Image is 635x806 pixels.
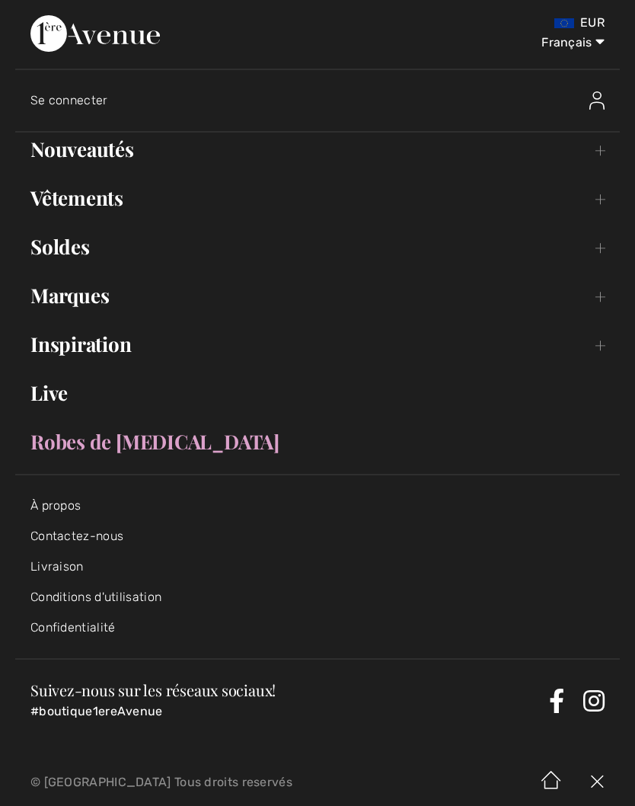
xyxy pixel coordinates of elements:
a: Confidentialité [30,620,116,635]
a: Instagram [583,689,605,713]
p: #boutique1ereAvenue [30,704,543,719]
a: Se connecterSe connecter [30,76,620,125]
a: Soldes [15,230,620,264]
img: 1ère Avenue [30,15,160,52]
p: © [GEOGRAPHIC_DATA] Tous droits reservés [30,777,375,788]
h3: Suivez-nous sur les réseaux sociaux! [30,683,543,698]
a: Nouveautés [15,133,620,166]
a: Contactez-nous [30,529,123,543]
div: EUR [375,15,605,30]
a: Marques [15,279,620,312]
a: Robes de [MEDICAL_DATA] [15,425,620,459]
a: Live [15,376,620,410]
a: Conditions d'utilisation [30,590,161,604]
a: Vêtements [15,181,620,215]
img: X [574,759,620,806]
a: Facebook [549,689,564,713]
a: Livraison [30,559,84,574]
a: Inspiration [15,328,620,361]
img: Se connecter [589,91,605,110]
a: À propos [30,498,81,513]
img: Accueil [528,759,574,806]
span: Se connecter [30,93,108,107]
